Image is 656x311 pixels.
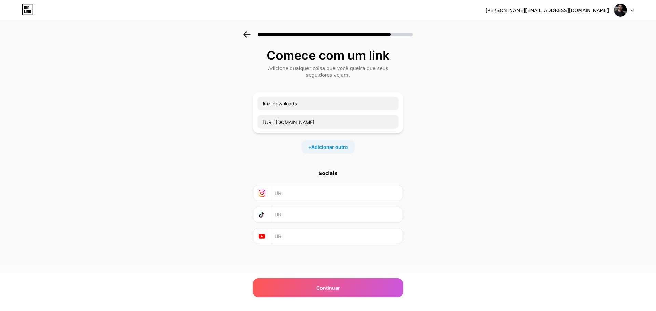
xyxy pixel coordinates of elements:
[311,144,348,150] font: Adicionar outro
[318,171,337,176] font: Sociais
[257,115,399,129] input: URL
[308,144,311,150] font: +
[275,207,399,222] input: URL
[316,285,340,291] font: Continuar
[268,66,388,78] font: Adicione qualquer coisa que você queira que seus seguidores vejam.
[275,228,399,244] input: URL
[257,97,399,110] input: Nome do link
[614,4,627,17] img: Luiz Padilha
[266,48,389,63] font: Comece com um link
[486,8,609,13] font: [PERSON_NAME][EMAIL_ADDRESS][DOMAIN_NAME]
[275,185,399,201] input: URL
